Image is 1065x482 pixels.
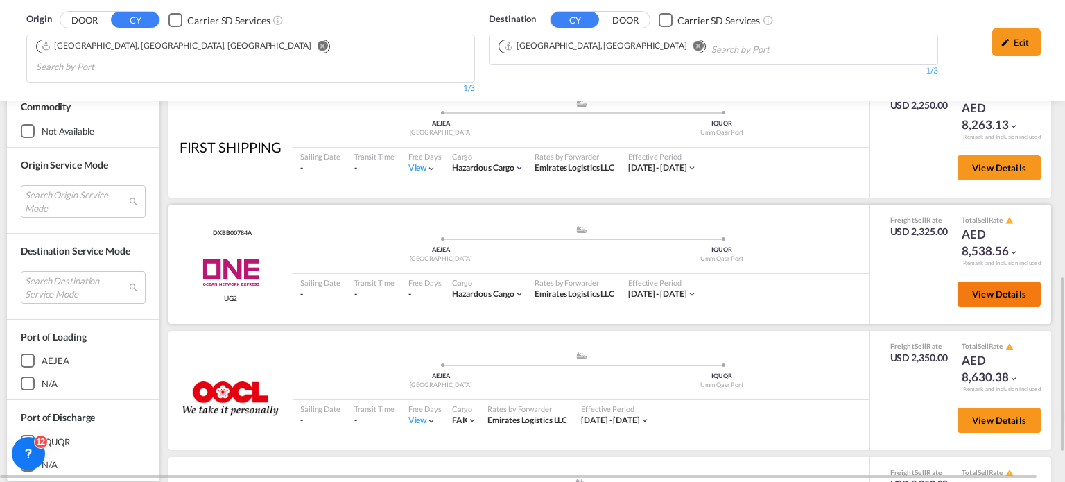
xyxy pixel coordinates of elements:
[890,225,949,239] div: USD 2,325.00
[300,162,340,174] div: -
[514,289,524,299] md-icon: icon-chevron-down
[300,246,582,255] div: AEJEA
[408,151,442,162] div: Free Days
[890,467,949,477] div: Freight Rate
[582,255,863,264] div: Umm Qasr Port
[1005,343,1014,351] md-icon: icon-alert
[354,277,395,288] div: Transit Time
[408,277,442,288] div: Free Days
[535,277,614,288] div: Rates by Forwarder
[677,14,760,28] div: Carrier SD Services
[300,128,582,137] div: [GEOGRAPHIC_DATA]
[309,40,329,54] button: Remove
[187,14,270,28] div: Carrier SD Services
[354,404,395,414] div: Transit Time
[300,277,340,288] div: Sailing Date
[581,404,650,414] div: Effective Period
[60,12,109,28] button: DOOR
[452,162,515,173] span: Hazardous Cargo
[452,151,525,162] div: Cargo
[1009,374,1019,384] md-icon: icon-chevron-down
[209,229,251,238] span: DXBB00784A
[1001,37,1010,47] md-icon: icon-pencil
[953,259,1051,267] div: Remark and Inclusion included
[573,100,590,107] md-icon: assets/icons/custom/ship-fill.svg
[978,342,989,350] span: Sell
[487,404,567,414] div: Rates by Forwarder
[978,216,989,224] span: Sell
[503,40,689,52] div: Press delete to remove this chip.
[42,436,70,448] div: IQUQR
[972,289,1026,300] span: View Details
[489,65,937,77] div: 1/3
[489,12,536,26] span: Destination
[42,125,94,137] div: not available
[408,162,437,174] div: Viewicon-chevron-down
[581,415,640,427] div: 01 Sep 2025 - 30 Sep 2025
[272,15,284,26] md-icon: Unchecked: Search for CY (Container Yard) services for all selected carriers.Checked : Search for...
[408,289,411,300] div: -
[890,341,949,351] div: Freight Rate
[182,381,279,416] img: OOCL
[962,100,1031,133] div: AED 8,263.13
[42,458,58,471] div: N/A
[300,119,582,128] div: AEJEA
[890,215,949,225] div: Freight Rate
[487,415,567,427] div: Emirates Logistics LLC
[187,255,275,290] img: ONE
[628,289,687,299] span: [DATE] - [DATE]
[21,458,146,472] md-checkbox: N/A
[21,331,87,343] span: Port of Loading
[300,404,340,414] div: Sailing Date
[953,133,1051,141] div: Remark and Inclusion included
[41,40,314,52] div: Press delete to remove this chip.
[1004,216,1014,226] button: icon-alert
[763,15,774,26] md-icon: Unchecked: Search for CY (Container Yard) services for all selected carriers.Checked : Search for...
[26,83,475,94] div: 1/3
[628,162,687,173] span: [DATE] - [DATE]
[1009,248,1019,257] md-icon: icon-chevron-down
[21,435,146,449] md-checkbox: IQUQR
[1009,121,1019,131] md-icon: icon-chevron-down
[958,408,1041,433] button: View Details
[354,162,395,174] div: -
[628,151,697,162] div: Effective Period
[582,128,863,137] div: Umm Qasr Port
[452,404,478,414] div: Cargo
[1004,342,1014,352] button: icon-alert
[601,12,650,28] button: DOOR
[1005,216,1014,225] md-icon: icon-alert
[962,226,1031,259] div: AED 8,538.56
[26,12,51,26] span: Origin
[300,381,582,390] div: [GEOGRAPHIC_DATA]
[953,386,1051,393] div: Remark and Inclusion included
[628,162,687,174] div: 01 Sep 2025 - 30 Sep 2025
[640,415,650,425] md-icon: icon-chevron-down
[992,28,1041,56] div: icon-pencilEdit
[573,226,590,233] md-icon: assets/icons/custom/ship-fill.svg
[535,289,614,300] div: Emirates Logistics LLC
[41,40,311,52] div: Port of Jebel Ali, Jebel Ali, AEJEA
[21,101,71,112] span: Commodity
[958,155,1041,180] button: View Details
[958,282,1041,307] button: View Details
[300,151,340,162] div: Sailing Date
[962,467,1031,479] div: Total Rate
[962,352,1031,386] div: AED 8,630.38
[687,163,697,173] md-icon: icon-chevron-down
[21,354,146,368] md-checkbox: AEJEA
[224,293,238,303] span: UG2
[581,415,640,425] span: [DATE] - [DATE]
[915,468,926,476] span: Sell
[426,164,436,173] md-icon: icon-chevron-down
[426,416,436,426] md-icon: icon-chevron-down
[890,351,949,365] div: USD 2,350.00
[978,468,989,476] span: Sell
[628,289,687,300] div: 01 Sep 2025 - 30 Sep 2025
[408,415,437,427] div: Viewicon-chevron-down
[487,415,567,425] span: Emirates Logistics LLC
[1005,469,1014,477] md-icon: icon-alert
[354,415,395,427] div: -
[962,215,1031,226] div: Total Rate
[551,12,599,28] button: CY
